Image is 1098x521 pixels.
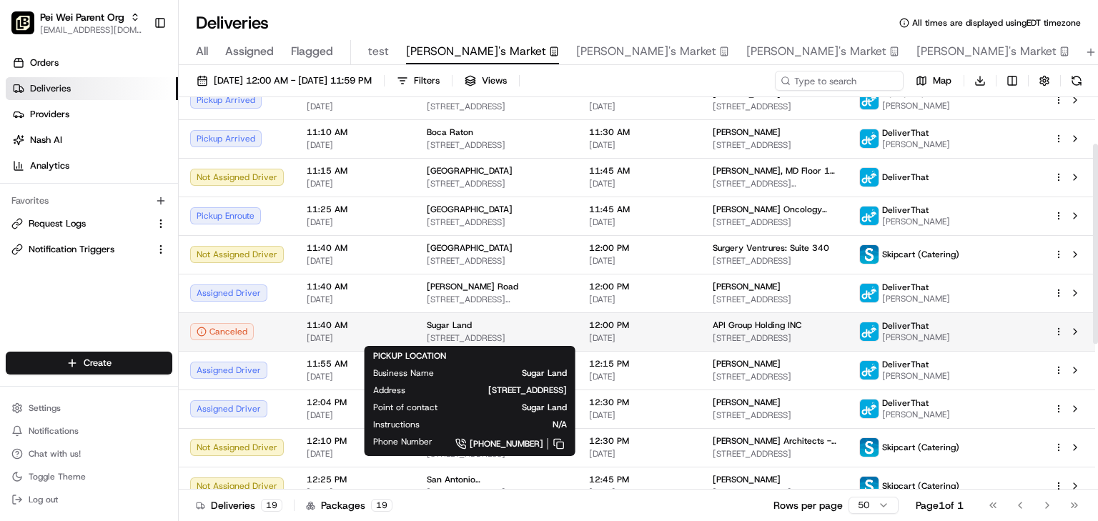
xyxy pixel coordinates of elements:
[457,367,567,379] span: Sugar Land
[196,43,208,60] span: All
[6,467,172,487] button: Toggle Theme
[40,10,124,24] button: Pei Wei Parent Org
[882,332,950,343] span: [PERSON_NAME]
[427,101,566,112] span: [STREET_ADDRESS]
[860,91,879,109] img: profile_deliverthat_partner.png
[307,294,404,305] span: [DATE]
[307,139,404,151] span: [DATE]
[30,108,69,121] span: Providers
[222,182,260,199] button: See all
[29,402,61,414] span: Settings
[589,294,690,305] span: [DATE]
[713,178,836,189] span: [STREET_ADDRESS][PERSON_NAME]
[860,400,879,418] img: profile_deliverthat_partner.png
[29,425,79,437] span: Notifications
[427,242,513,254] span: [GEOGRAPHIC_DATA]
[589,358,690,369] span: 12:15 PM
[127,221,156,232] span: [DATE]
[196,498,282,512] div: Deliveries
[127,259,156,271] span: [DATE]
[589,397,690,408] span: 12:30 PM
[860,245,879,264] img: profile_skipcart_partner.png
[460,402,567,413] span: Sugar Land
[14,320,26,332] div: 📗
[860,477,879,495] img: profile_skipcart_partner.png
[860,129,879,148] img: profile_deliverthat_partner.png
[713,435,836,447] span: [PERSON_NAME] Architects - Suite 460
[307,487,404,498] span: [DATE]
[29,243,114,256] span: Notification Triggers
[29,217,86,230] span: Request Logs
[307,165,404,177] span: 11:15 AM
[196,11,269,34] h1: Deliveries
[713,217,836,228] span: [STREET_ADDRESS]
[713,101,836,112] span: [STREET_ADDRESS]
[713,255,836,267] span: [STREET_ADDRESS]
[916,43,1057,60] span: [PERSON_NAME]'s Market
[860,168,879,187] img: profile_deliverthat_partner.png
[29,319,109,333] span: Knowledge Base
[29,448,81,460] span: Chat with us!
[6,238,172,261] button: Notification Triggers
[427,294,566,305] span: [STREET_ADDRESS][PERSON_NAME]
[307,332,404,344] span: [DATE]
[427,139,566,151] span: [STREET_ADDRESS]
[368,43,389,60] span: test
[713,371,836,382] span: [STREET_ADDRESS]
[442,419,567,430] span: N/A
[589,281,690,292] span: 12:00 PM
[589,255,690,267] span: [DATE]
[6,129,178,152] a: Nash AI
[307,178,404,189] span: [DATE]
[214,74,372,87] span: [DATE] 12:00 AM - [DATE] 11:59 PM
[882,370,950,382] span: [PERSON_NAME]
[589,319,690,331] span: 12:00 PM
[307,397,404,408] span: 12:04 PM
[713,319,801,331] span: API Group Holding INC
[427,487,566,498] span: [STREET_ADDRESS]
[455,436,567,452] a: [PHONE_NUMBER]
[589,101,690,112] span: [DATE]
[775,71,904,91] input: Type to search
[406,43,546,60] span: [PERSON_NAME]'s Market
[713,448,836,460] span: [STREET_ADDRESS]
[307,358,404,369] span: 11:55 AM
[390,71,446,91] button: Filters
[860,284,879,302] img: profile_deliverthat_partner.png
[307,255,404,267] span: [DATE]
[882,282,929,293] span: DeliverThat
[30,159,69,172] span: Analytics
[307,242,404,254] span: 11:40 AM
[101,353,173,364] a: Powered byPylon
[882,127,929,139] span: DeliverThat
[427,165,513,177] span: [GEOGRAPHIC_DATA]
[589,217,690,228] span: [DATE]
[427,281,518,292] span: [PERSON_NAME] Road
[373,350,446,362] span: PICKUP LOCATION
[882,172,929,183] span: DeliverThat
[909,71,958,91] button: Map
[470,438,543,450] span: [PHONE_NUMBER]
[121,320,132,332] div: 💻
[860,322,879,341] img: profile_deliverthat_partner.png
[414,74,440,87] span: Filters
[29,471,86,482] span: Toggle Theme
[482,74,507,87] span: Views
[882,320,929,332] span: DeliverThat
[44,259,116,271] span: [PERSON_NAME]
[882,397,929,409] span: DeliverThat
[6,444,172,464] button: Chat with us!
[589,139,690,151] span: [DATE]
[307,474,404,485] span: 12:25 PM
[713,204,836,215] span: [PERSON_NAME] Oncology Suite #6
[713,332,836,344] span: [STREET_ADDRESS]
[882,409,950,420] span: [PERSON_NAME]
[713,397,781,408] span: [PERSON_NAME]
[307,410,404,421] span: [DATE]
[14,246,37,269] img: Masood Aslam
[882,480,959,492] span: Skipcart (Catering)
[589,332,690,344] span: [DATE]
[427,255,566,267] span: [STREET_ADDRESS]
[589,448,690,460] span: [DATE]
